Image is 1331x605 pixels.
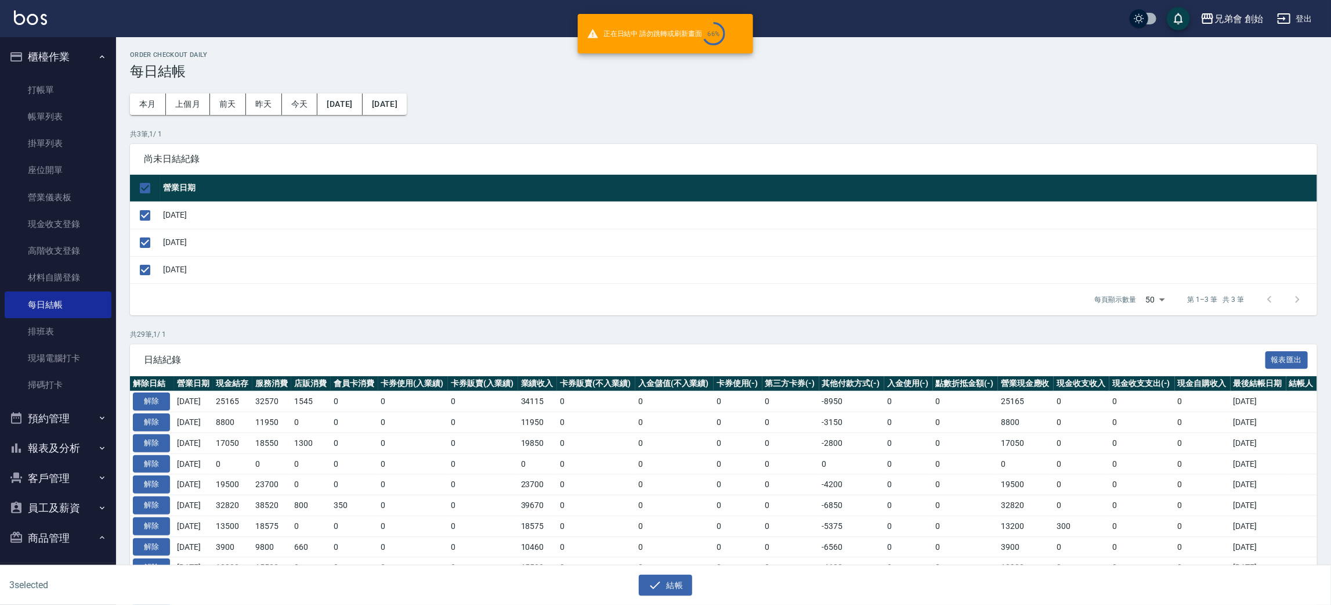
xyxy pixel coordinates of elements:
[1109,536,1174,557] td: 0
[213,536,252,557] td: 3900
[1231,516,1286,536] td: [DATE]
[130,51,1317,59] h2: Order checkout daily
[635,495,714,516] td: 0
[1175,516,1231,536] td: 0
[1175,495,1231,516] td: 0
[378,412,449,433] td: 0
[5,103,111,130] a: 帳單列表
[998,495,1054,516] td: 32820
[557,453,635,474] td: 0
[291,474,330,495] td: 0
[160,175,1317,202] th: 營業日期
[518,453,557,474] td: 0
[1231,474,1286,495] td: [DATE]
[518,376,557,391] th: 業績收入
[291,536,330,557] td: 660
[130,93,166,115] button: 本月
[1175,376,1231,391] th: 現金自購收入
[819,474,884,495] td: -4200
[133,559,170,577] button: 解除
[518,412,557,433] td: 11950
[331,433,378,453] td: 0
[174,495,213,516] td: [DATE]
[1109,474,1174,495] td: 0
[714,495,762,516] td: 0
[1231,453,1286,474] td: [DATE]
[819,516,884,536] td: -5375
[714,453,762,474] td: 0
[331,453,378,474] td: 0
[133,413,170,431] button: 解除
[1175,453,1231,474] td: 0
[518,474,557,495] td: 23700
[735,27,748,41] button: close
[518,495,557,516] td: 39670
[378,495,449,516] td: 0
[714,557,762,578] td: 0
[557,557,635,578] td: 0
[331,391,378,412] td: 0
[639,575,693,596] button: 結帳
[998,376,1054,391] th: 營業現金應收
[1095,294,1137,305] p: 每頁顯示數量
[174,536,213,557] td: [DATE]
[1231,536,1286,557] td: [DATE]
[213,474,252,495] td: 19500
[762,391,819,412] td: 0
[708,30,720,38] div: 66 %
[1272,8,1317,30] button: 登出
[213,557,252,578] td: 10900
[1109,516,1174,536] td: 0
[282,93,318,115] button: 今天
[133,434,170,452] button: 解除
[213,453,252,474] td: 0
[5,433,111,463] button: 報表及分析
[1054,516,1109,536] td: 300
[714,433,762,453] td: 0
[160,201,1317,229] td: [DATE]
[291,412,330,433] td: 0
[1175,557,1231,578] td: 0
[210,93,246,115] button: 前天
[819,376,884,391] th: 其他付款方式(-)
[448,516,518,536] td: 0
[5,404,111,434] button: 預約管理
[762,536,819,557] td: 0
[331,412,378,433] td: 0
[819,453,884,474] td: 0
[998,516,1054,536] td: 13200
[378,474,449,495] td: 0
[378,536,449,557] td: 0
[252,557,291,578] td: 15500
[884,433,933,453] td: 0
[5,523,111,553] button: 商品管理
[762,516,819,536] td: 0
[714,376,762,391] th: 卡券使用(-)
[518,433,557,453] td: 19850
[635,433,714,453] td: 0
[378,391,449,412] td: 0
[448,376,518,391] th: 卡券販賣(入業績)
[144,153,1303,165] span: 尚未日結紀錄
[174,474,213,495] td: [DATE]
[1188,294,1244,305] p: 第 1–3 筆 共 3 筆
[133,517,170,535] button: 解除
[819,536,884,557] td: -6560
[291,453,330,474] td: 0
[5,264,111,291] a: 材料自購登錄
[5,211,111,237] a: 現金收支登錄
[1265,351,1308,369] button: 報表匯出
[331,474,378,495] td: 0
[998,391,1054,412] td: 25165
[1109,557,1174,578] td: 0
[130,63,1317,80] h3: 每日結帳
[5,345,111,372] a: 現場電腦打卡
[884,453,933,474] td: 0
[166,93,210,115] button: 上個月
[933,495,998,516] td: 0
[252,391,291,412] td: 32570
[762,376,819,391] th: 第三方卡券(-)
[5,157,111,183] a: 座位開單
[252,453,291,474] td: 0
[518,516,557,536] td: 18575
